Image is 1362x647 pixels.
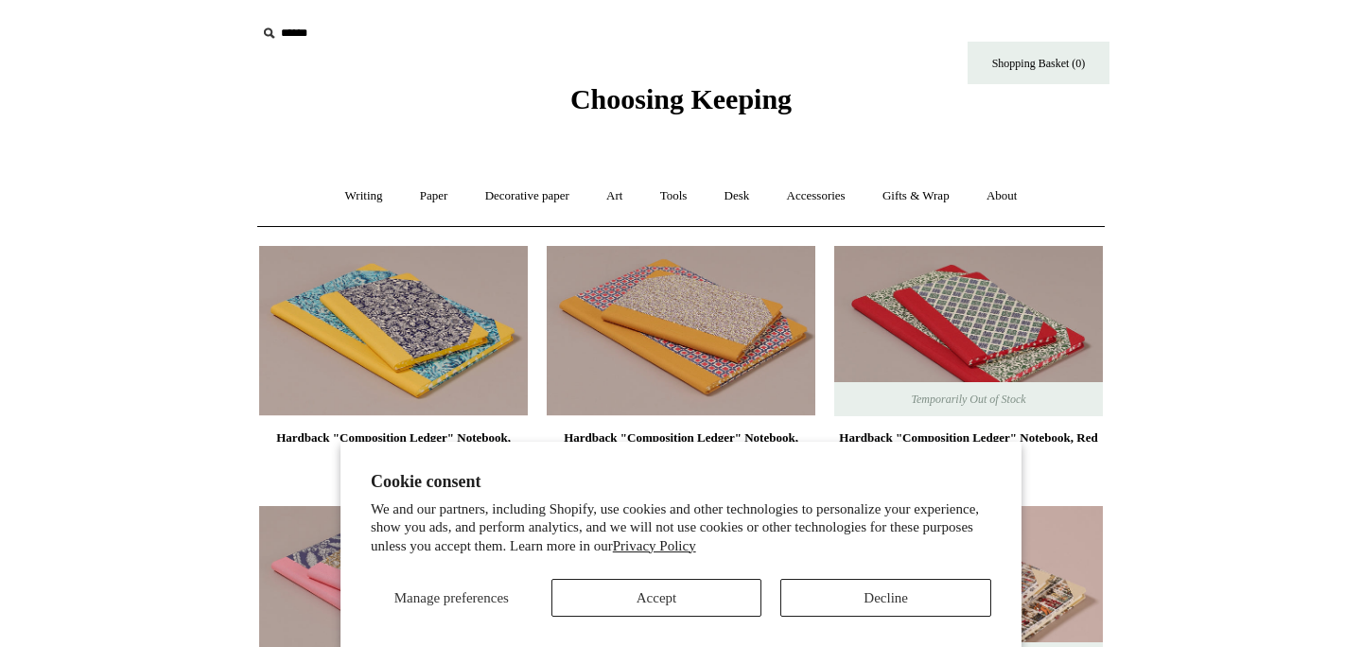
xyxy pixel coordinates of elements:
a: Tools [643,171,705,221]
a: Art [589,171,639,221]
img: Hardback "Composition Ledger" Notebook, Bright Yellow Spine [259,246,528,416]
a: Decorative paper [468,171,586,221]
a: Privacy Policy [613,538,696,553]
a: Shopping Basket (0) [968,42,1109,84]
a: Hardback "Composition Ledger" Notebook, Bright Yellow Spine from£25.00 [259,427,528,504]
a: Hardback "Composition Ledger" Notebook, Bright Yellow Spine Hardback "Composition Ledger" Noteboo... [259,246,528,416]
span: Temporarily Out of Stock [892,382,1044,416]
span: Manage preferences [394,590,509,605]
a: Hardback "Composition Ledger" Notebook, Red Spine from£25.00 [834,427,1103,504]
a: Hardback "Composition Ledger" Notebook, Mustard Spine from£25.00 [547,427,815,504]
a: Writing [328,171,400,221]
div: Hardback "Composition Ledger" Notebook, Mustard Spine [551,427,811,472]
button: Decline [780,579,991,617]
a: Hardback "Composition Ledger" Notebook, Mustard Spine Hardback "Composition Ledger" Notebook, Mus... [547,246,815,416]
span: Choosing Keeping [570,83,792,114]
a: Choosing Keeping [570,98,792,112]
a: Hardback "Composition Ledger" Notebook, Red Spine Hardback "Composition Ledger" Notebook, Red Spi... [834,246,1103,416]
a: Gifts & Wrap [865,171,967,221]
button: Accept [551,579,762,617]
p: We and our partners, including Shopify, use cookies and other technologies to personalize your ex... [371,500,991,556]
img: Hardback "Composition Ledger" Notebook, Red Spine [834,246,1103,416]
div: Hardback "Composition Ledger" Notebook, Red Spine [839,427,1098,472]
a: Accessories [770,171,863,221]
div: Hardback "Composition Ledger" Notebook, Bright Yellow Spine [264,427,523,472]
a: About [969,171,1035,221]
button: Manage preferences [371,579,533,617]
a: Desk [707,171,767,221]
h2: Cookie consent [371,472,991,492]
img: Hardback "Composition Ledger" Notebook, Mustard Spine [547,246,815,416]
a: Paper [403,171,465,221]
